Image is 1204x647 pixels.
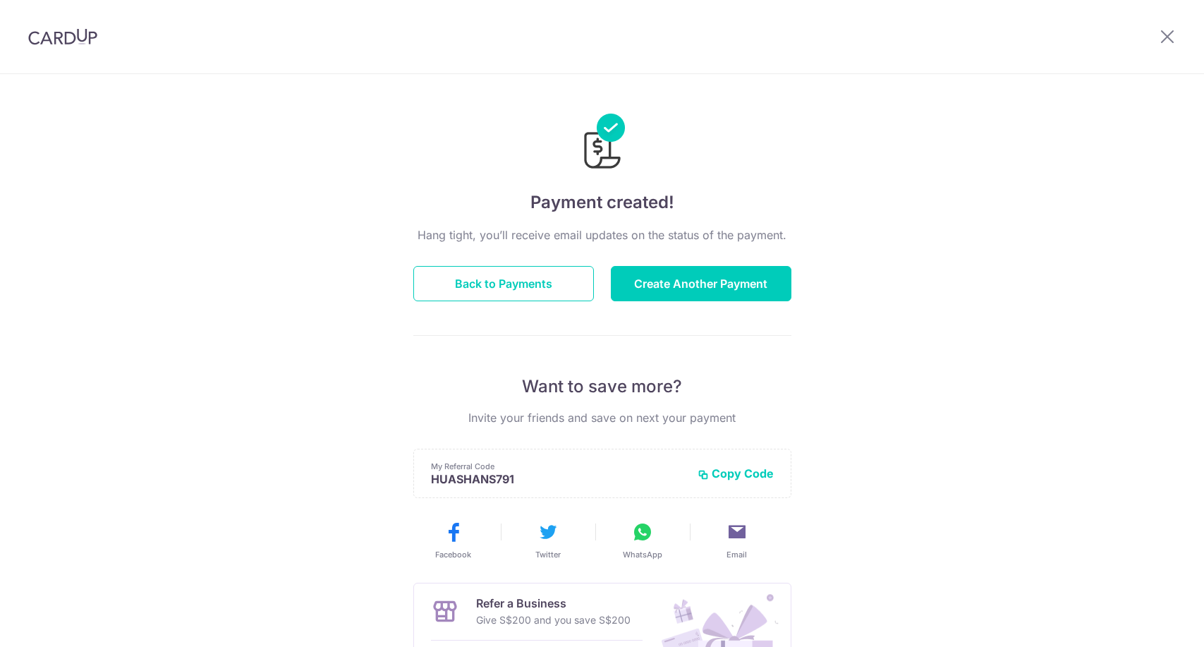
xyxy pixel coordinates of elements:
[476,612,631,629] p: Give S$200 and you save S$200
[431,472,686,486] p: HUASHANS791
[413,409,791,426] p: Invite your friends and save on next your payment
[413,190,791,215] h4: Payment created!
[435,549,471,560] span: Facebook
[476,595,631,612] p: Refer a Business
[695,521,779,560] button: Email
[698,466,774,480] button: Copy Code
[580,114,625,173] img: Payments
[28,28,97,45] img: CardUp
[506,521,590,560] button: Twitter
[601,521,684,560] button: WhatsApp
[726,549,747,560] span: Email
[535,549,561,560] span: Twitter
[413,375,791,398] p: Want to save more?
[413,266,594,301] button: Back to Payments
[413,226,791,243] p: Hang tight, you’ll receive email updates on the status of the payment.
[611,266,791,301] button: Create Another Payment
[431,461,686,472] p: My Referral Code
[412,521,495,560] button: Facebook
[623,549,662,560] span: WhatsApp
